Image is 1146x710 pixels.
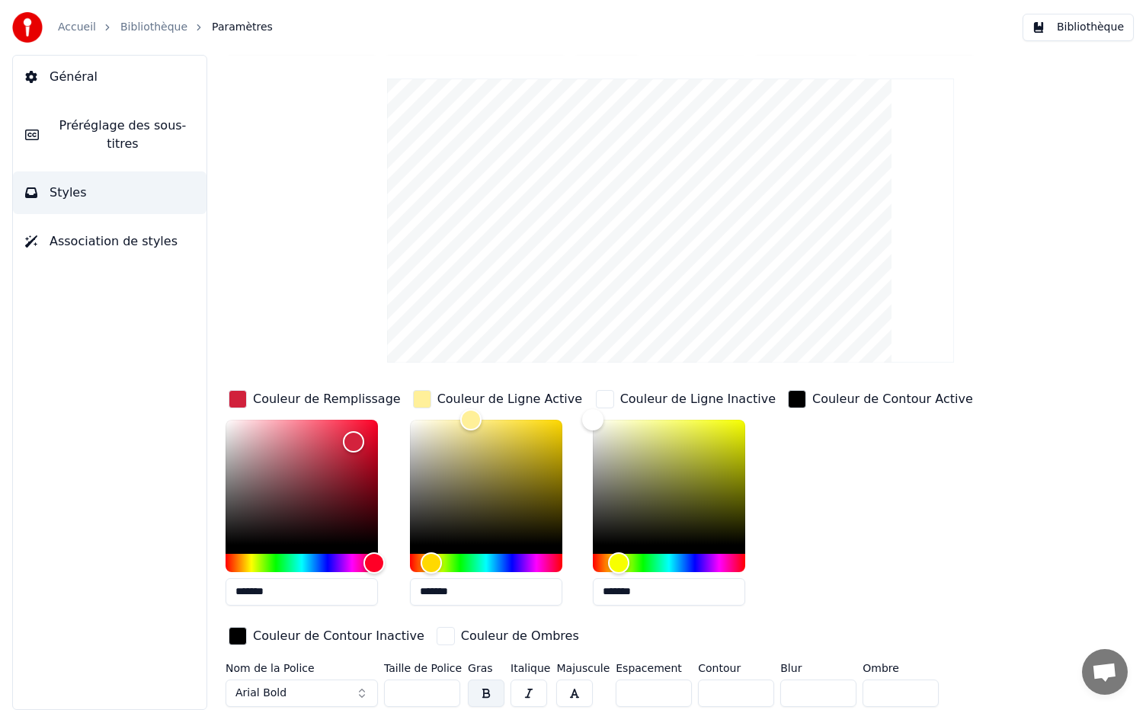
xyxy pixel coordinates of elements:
[226,387,404,411] button: Couleur de Remplissage
[785,387,976,411] button: Couleur de Contour Active
[620,390,776,408] div: Couleur de Ligne Inactive
[50,68,98,86] span: Général
[1082,649,1128,695] a: Ouvrir le chat
[120,20,187,35] a: Bibliothèque
[593,554,745,572] div: Hue
[863,663,939,673] label: Ombre
[384,663,462,673] label: Taille de Police
[461,627,579,645] div: Couleur de Ombres
[226,663,378,673] label: Nom de la Police
[50,184,87,202] span: Styles
[434,624,582,648] button: Couleur de Ombres
[226,554,378,572] div: Hue
[50,232,178,251] span: Association de styles
[410,387,585,411] button: Couleur de Ligne Active
[12,12,43,43] img: youka
[468,663,504,673] label: Gras
[511,663,550,673] label: Italique
[58,20,96,35] a: Accueil
[253,390,401,408] div: Couleur de Remplissage
[812,390,973,408] div: Couleur de Contour Active
[13,171,206,214] button: Styles
[212,20,273,35] span: Paramètres
[226,420,378,545] div: Color
[51,117,194,153] span: Préréglage des sous-titres
[58,20,273,35] nav: breadcrumb
[13,104,206,165] button: Préréglage des sous-titres
[13,56,206,98] button: Général
[593,387,779,411] button: Couleur de Ligne Inactive
[235,686,286,701] span: Arial Bold
[780,663,856,673] label: Blur
[410,554,562,572] div: Hue
[410,420,562,545] div: Color
[698,663,774,673] label: Contour
[226,624,427,648] button: Couleur de Contour Inactive
[556,663,610,673] label: Majuscule
[13,220,206,263] button: Association de styles
[616,663,692,673] label: Espacement
[593,420,745,545] div: Color
[1023,14,1134,41] button: Bibliothèque
[437,390,582,408] div: Couleur de Ligne Active
[253,627,424,645] div: Couleur de Contour Inactive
